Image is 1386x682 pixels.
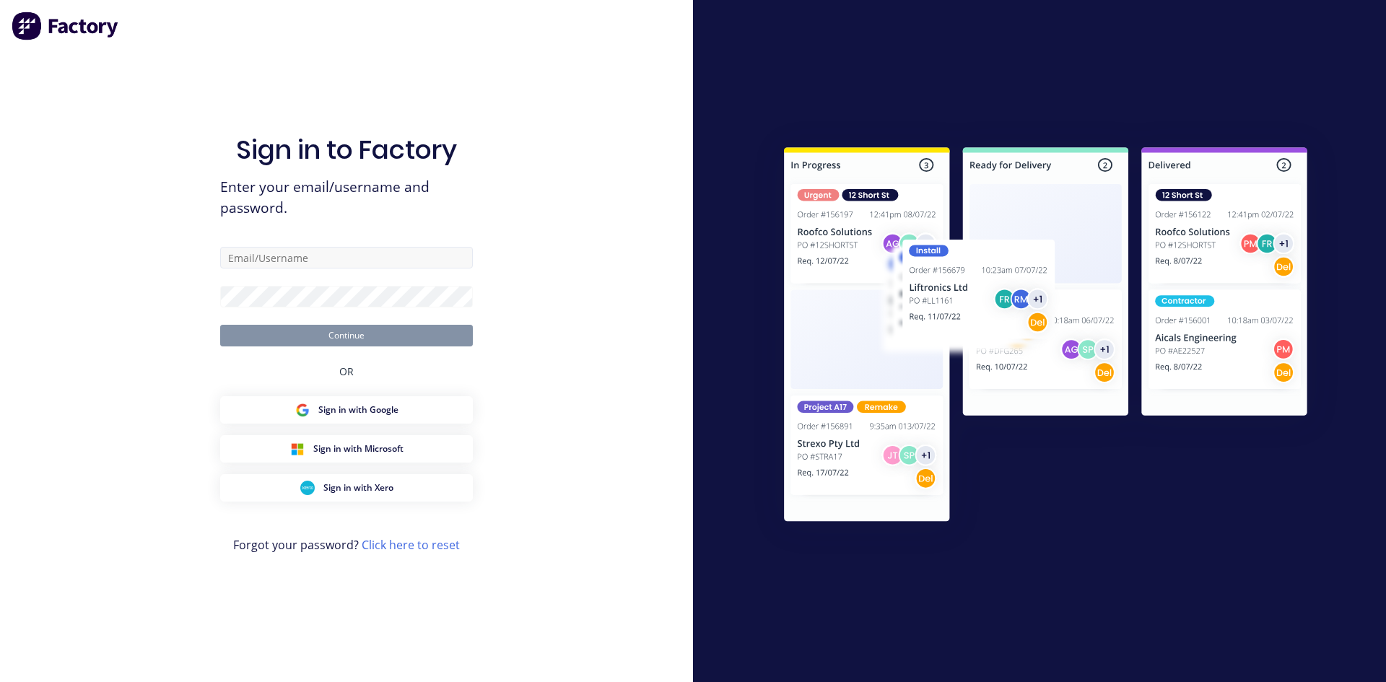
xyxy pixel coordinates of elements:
img: Sign in [752,118,1339,556]
img: Xero Sign in [300,481,315,495]
button: Continue [220,325,473,346]
div: OR [339,346,354,396]
a: Click here to reset [362,537,460,553]
img: Microsoft Sign in [290,442,305,456]
button: Xero Sign inSign in with Xero [220,474,473,502]
span: Enter your email/username and password. [220,177,473,219]
span: Sign in with Google [318,403,398,416]
span: Forgot your password? [233,536,460,554]
span: Sign in with Xero [323,481,393,494]
img: Factory [12,12,120,40]
img: Google Sign in [295,403,310,417]
h1: Sign in to Factory [236,134,457,165]
span: Sign in with Microsoft [313,442,404,455]
button: Microsoft Sign inSign in with Microsoft [220,435,473,463]
button: Google Sign inSign in with Google [220,396,473,424]
input: Email/Username [220,247,473,268]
